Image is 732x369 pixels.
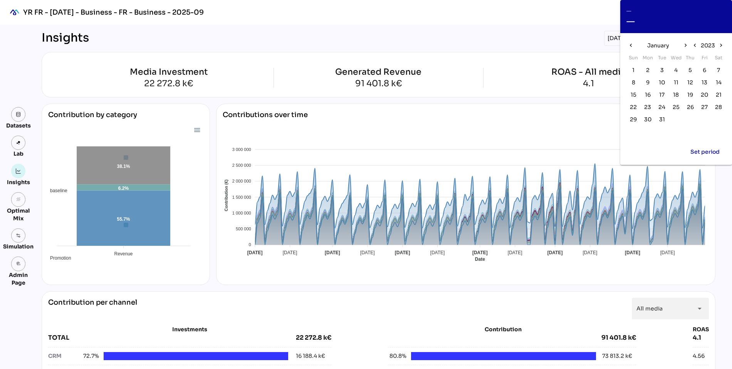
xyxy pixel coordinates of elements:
[626,6,726,16] div: —
[670,89,682,101] button: 18
[628,89,639,101] button: 15
[223,110,308,132] div: Contributions over time
[688,66,692,74] span: 5
[247,250,263,255] tspan: [DATE]
[656,64,668,76] button: 3
[685,101,696,113] button: 26
[699,101,710,113] button: 27
[16,168,21,174] img: graph.svg
[10,150,27,158] div: Lab
[660,66,664,74] span: 3
[628,101,639,113] button: 22
[16,197,21,202] i: grain
[224,179,229,211] text: Contribution (€)
[296,352,325,360] div: 16 188.4 k€
[717,66,720,74] span: 7
[81,352,99,360] span: 72.7%
[236,226,251,231] tspan: 500 000
[642,89,653,101] button: 16
[6,122,31,129] div: Datasets
[644,115,651,124] span: 30
[388,352,406,360] span: 80.8%
[673,103,680,111] span: 25
[628,114,639,125] button: 29
[659,78,665,87] span: 10
[430,250,445,255] tspan: [DATE]
[64,79,274,88] div: 22 272.8 k€
[628,42,634,49] i: chevron_left
[701,103,708,111] span: 27
[232,163,251,168] tspan: 2 500 000
[631,91,636,99] span: 15
[646,39,671,52] button: January
[695,304,704,313] i: arrow_drop_down
[645,91,651,99] span: 16
[685,64,696,76] button: 5
[601,333,636,342] div: 91 401.8 k€
[644,103,651,111] span: 23
[659,91,665,99] span: 17
[690,147,720,156] span: Set period
[325,250,340,255] tspan: [DATE]
[684,145,726,159] button: Set period
[659,115,665,124] span: 31
[335,79,421,88] div: 91 401.8 k€
[475,257,485,262] text: Date
[48,325,331,333] div: Investments
[685,77,696,88] button: 12
[682,42,688,49] i: chevron_right
[48,333,296,342] div: TOTAL
[713,89,724,101] button: 21
[713,64,724,76] button: 7
[64,68,274,76] div: Media Investment
[283,250,297,255] tspan: [DATE]
[693,325,709,333] div: ROAS
[701,91,708,99] span: 20
[335,68,421,76] div: Generated Revenue
[646,66,650,74] span: 2
[703,66,706,74] span: 6
[673,91,679,99] span: 18
[701,41,715,50] span: 2023
[604,31,655,46] div: [DATE] to [DATE]
[16,261,21,267] i: admin_panel_settings
[44,255,71,261] span: Promotion
[44,188,67,193] span: baseline
[670,52,682,64] div: Wed
[713,101,724,113] button: 28
[6,4,23,21] img: mediaROI
[626,16,726,27] div: —
[630,103,637,111] span: 22
[656,52,668,64] div: Tue
[687,103,694,111] span: 26
[472,250,488,255] tspan: [DATE]
[48,352,81,360] div: CRM
[656,77,668,88] button: 10
[7,178,30,186] div: Insights
[693,352,705,360] div: 4.56
[656,114,668,125] button: 31
[646,78,650,87] span: 9
[628,52,639,64] div: Sun
[625,250,640,255] tspan: [DATE]
[642,114,653,125] button: 30
[715,103,722,111] span: 28
[48,110,203,126] div: Contribution by category
[685,52,696,64] div: Thu
[628,64,639,76] button: 1
[407,325,599,333] div: Contribution
[636,305,663,312] span: All media
[670,77,682,88] button: 11
[642,52,653,64] div: Mon
[716,78,722,87] span: 14
[628,77,639,88] button: 8
[632,78,635,87] span: 8
[647,41,669,50] span: January
[16,233,21,238] img: settings.svg
[583,250,598,255] tspan: [DATE]
[693,333,709,342] div: 4.1
[42,31,89,46] div: Insights
[642,101,653,113] button: 23
[547,250,563,255] tspan: [DATE]
[193,126,200,133] div: Menu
